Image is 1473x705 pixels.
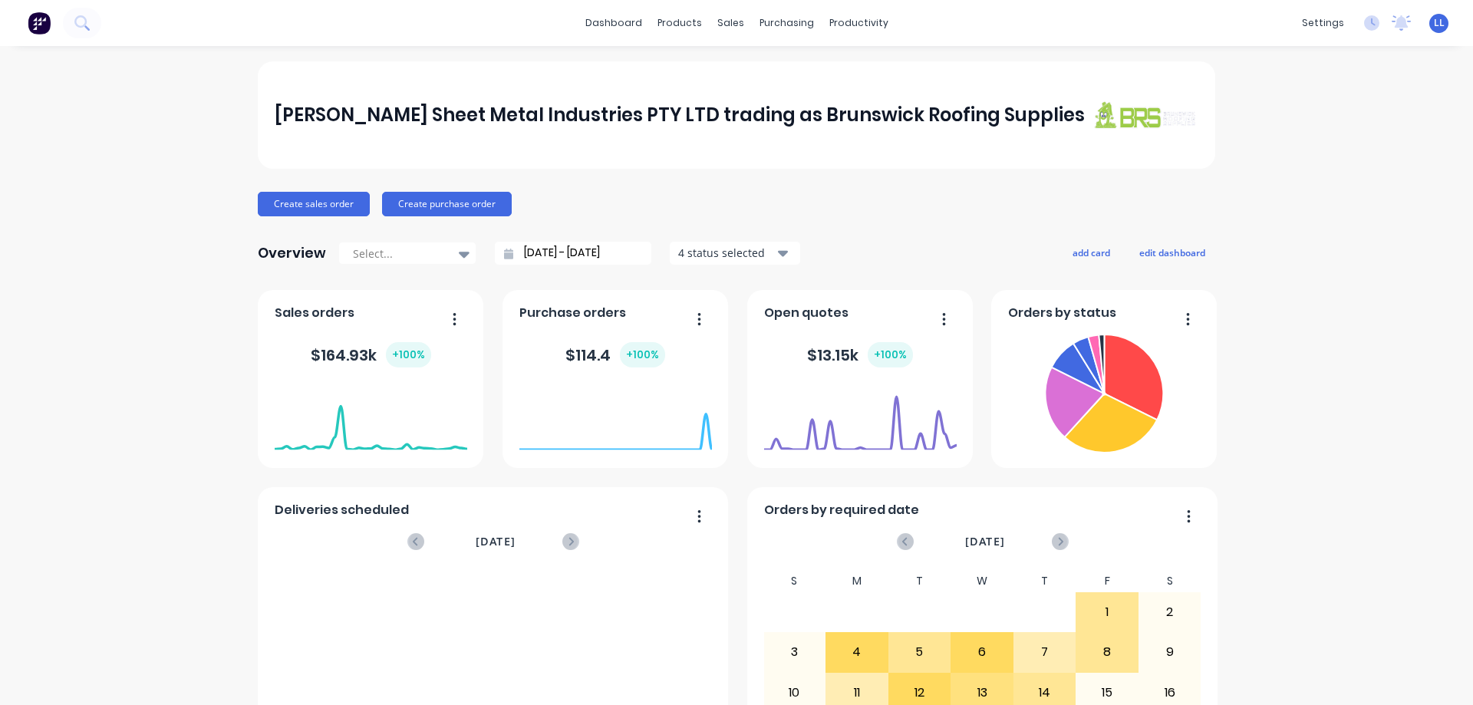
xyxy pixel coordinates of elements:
[670,242,800,265] button: 4 status selected
[578,12,650,35] a: dashboard
[710,12,752,35] div: sales
[519,304,626,322] span: Purchase orders
[476,533,516,550] span: [DATE]
[311,342,431,367] div: $ 164.93k
[763,570,826,592] div: S
[888,570,951,592] div: T
[1014,633,1076,671] div: 7
[275,304,354,322] span: Sales orders
[764,304,849,322] span: Open quotes
[965,533,1005,550] span: [DATE]
[1139,570,1201,592] div: S
[951,633,1013,671] div: 6
[1434,16,1445,30] span: LL
[678,245,775,261] div: 4 status selected
[28,12,51,35] img: Factory
[825,570,888,592] div: M
[258,192,370,216] button: Create sales order
[382,192,512,216] button: Create purchase order
[275,100,1085,130] div: [PERSON_NAME] Sheet Metal Industries PTY LTD trading as Brunswick Roofing Supplies
[1091,100,1198,129] img: J A Sheet Metal Industries PTY LTD trading as Brunswick Roofing Supplies
[1076,593,1138,631] div: 1
[620,342,665,367] div: + 100 %
[386,342,431,367] div: + 100 %
[868,342,913,367] div: + 100 %
[1076,633,1138,671] div: 8
[951,570,1013,592] div: W
[275,501,409,519] span: Deliveries scheduled
[826,633,888,671] div: 4
[1139,593,1201,631] div: 2
[822,12,896,35] div: productivity
[258,238,326,268] div: Overview
[752,12,822,35] div: purchasing
[1063,242,1120,262] button: add card
[889,633,951,671] div: 5
[650,12,710,35] div: products
[1294,12,1352,35] div: settings
[807,342,913,367] div: $ 13.15k
[1129,242,1215,262] button: edit dashboard
[764,633,825,671] div: 3
[1076,570,1139,592] div: F
[565,342,665,367] div: $ 114.4
[1139,633,1201,671] div: 9
[1013,570,1076,592] div: T
[1008,304,1116,322] span: Orders by status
